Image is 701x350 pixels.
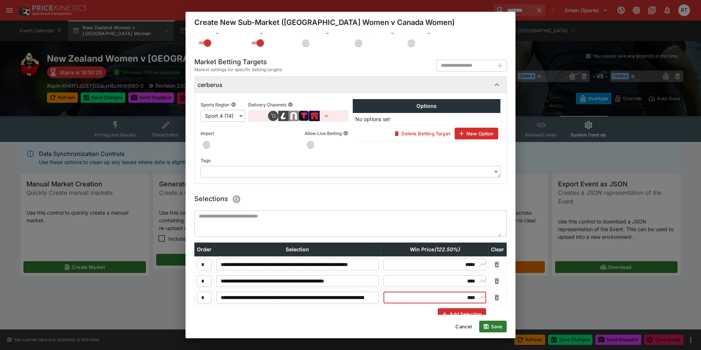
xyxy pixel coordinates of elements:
th: Selection [214,243,381,256]
p: Tags [201,157,210,164]
img: brand [289,111,299,121]
button: Save [479,321,507,332]
img: brand [268,111,278,121]
div: Sport 4 (14) [201,110,245,122]
button: New Option [455,128,498,139]
em: ( 122.50 %) [434,246,460,252]
p: Allow Live Betting [305,130,342,136]
p: Import [201,130,214,136]
th: Win Price [381,243,488,256]
button: Allow Live Betting [343,131,348,136]
img: brand [299,111,309,121]
th: Options [353,99,500,113]
img: brand [309,111,320,121]
h5: Selections [194,193,243,206]
button: Add Selection [438,308,486,320]
button: Import [216,131,221,136]
p: Sports Region [201,102,230,108]
td: No options set [353,113,500,125]
span: Market settings for specific betting targets [194,66,282,73]
p: Delivery Channels [248,102,286,108]
button: Delete Betting Target [390,128,454,139]
img: brand [278,111,289,121]
th: Order [195,243,214,256]
button: Cancel [451,321,476,332]
button: Sports Region [231,102,236,107]
button: Paste/Type a csv of selections prices here. When typing, a selection will be created as you creat... [230,193,243,206]
th: Clear [488,243,506,256]
button: Delivery Channels [288,102,293,107]
h5: Market Betting Targets [194,58,282,66]
div: Create New Sub-Market ([GEOGRAPHIC_DATA] Women v Canada Women) [186,12,515,33]
h6: cerberus [198,81,223,89]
